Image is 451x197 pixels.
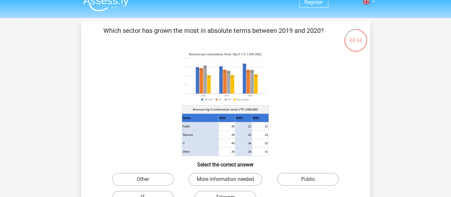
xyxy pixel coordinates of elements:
label: Other [112,173,174,186]
label: More information needed [188,173,262,186]
label: Public [277,173,339,186]
h6: Select the correct answer [91,156,360,168]
div: 00:44 [344,28,368,44]
p: Which sector has grown the most in absolute terms between 2019 and 2020? [91,26,336,45]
